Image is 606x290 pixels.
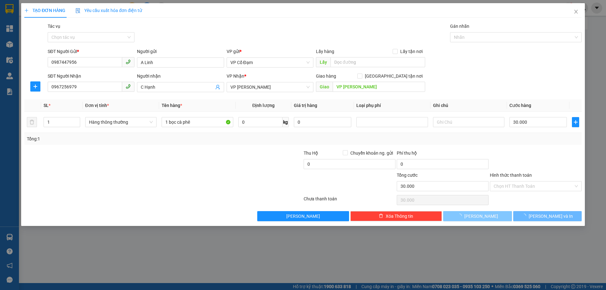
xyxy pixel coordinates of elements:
[227,48,313,55] div: VP gửi
[162,103,182,108] span: Tên hàng
[126,59,131,64] span: phone
[24,8,65,13] span: TẠO ĐƠN HÀNG
[230,82,310,92] span: VP Hoàng Liệt
[252,103,275,108] span: Định lượng
[397,150,489,159] div: Phí thu hộ
[89,117,153,127] span: Hàng thông thường
[282,117,289,127] span: kg
[162,117,233,127] input: VD: Bàn, Ghế
[362,73,425,80] span: [GEOGRAPHIC_DATA] tận nơi
[348,150,395,157] span: Chuyển khoản ng. gửi
[230,58,310,67] span: VP Cổ Đạm
[513,211,582,221] button: [PERSON_NAME] và In
[354,99,430,112] th: Loại phụ phí
[137,48,224,55] div: Người gửi
[215,85,220,90] span: user-add
[316,49,334,54] span: Lấy hàng
[464,213,498,220] span: [PERSON_NAME]
[567,3,585,21] button: Close
[286,213,320,220] span: [PERSON_NAME]
[490,173,532,178] label: Hình thức thanh toán
[379,214,383,219] span: delete
[573,9,579,14] span: close
[75,8,80,13] img: icon
[257,211,349,221] button: [PERSON_NAME]
[44,103,49,108] span: SL
[316,82,333,92] span: Giao
[572,117,579,127] button: plus
[48,24,60,29] label: Tác vụ
[386,213,413,220] span: Xóa Thông tin
[227,74,244,79] span: VP Nhận
[75,8,142,13] span: Yêu cầu xuất hóa đơn điện tử
[316,74,336,79] span: Giao hàng
[294,103,317,108] span: Giá trị hàng
[450,24,469,29] label: Gán nhãn
[303,195,396,206] div: Chưa thanh toán
[509,103,531,108] span: Cước hàng
[330,57,425,67] input: Dọc đường
[431,99,507,112] th: Ghi chú
[294,117,351,127] input: 0
[27,135,234,142] div: Tổng: 1
[457,214,464,218] span: loading
[443,211,512,221] button: [PERSON_NAME]
[304,151,318,156] span: Thu Hộ
[24,8,29,13] span: plus
[31,84,40,89] span: plus
[572,120,579,125] span: plus
[137,73,224,80] div: Người nhận
[333,82,425,92] input: Dọc đường
[316,57,330,67] span: Lấy
[85,103,109,108] span: Đơn vị tính
[398,48,425,55] span: Lấy tận nơi
[433,117,504,127] input: Ghi Chú
[30,81,40,92] button: plus
[126,84,131,89] span: phone
[397,173,418,178] span: Tổng cước
[27,117,37,127] button: delete
[48,73,134,80] div: SĐT Người Nhận
[48,48,134,55] div: SĐT Người Gửi
[529,213,573,220] span: [PERSON_NAME] và In
[522,214,529,218] span: loading
[350,211,442,221] button: deleteXóa Thông tin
